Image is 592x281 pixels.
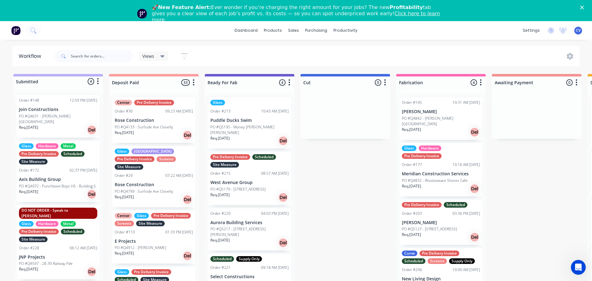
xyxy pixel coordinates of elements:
div: GlassHardwarePre Delivery InvoiceOrder #17710:16 AM [DATE]Meridian Construction ServicesPO #Q4832... [399,143,483,196]
p: PO #Q4631 - [PERSON_NAME][GEOGRAPHIC_DATA] [19,113,97,125]
div: Order #221 [210,265,231,270]
div: 10:00 AM [DATE] [452,267,480,273]
div: Pre Delivery Invoice [131,269,171,275]
p: Req. [DATE] [210,237,230,243]
div: CentorPre Delivery InvoiceOrder #3009:23 AM [DATE]Rose ConstructionPO #Q4133 - Surfside Ave Clove... [112,97,195,143]
div: Scheduled [252,154,276,160]
div: Screens [115,221,134,226]
p: PO #Q4912 - [PERSON_NAME] [115,245,166,251]
div: Glass[GEOGRAPHIC_DATA]Pre Delivery InvoiceScreensSite MeasureOrder #2907:22 AM [DATE]Rose Constru... [112,146,195,207]
div: Del [470,232,480,242]
div: Hardware [36,143,58,149]
span: CV [576,28,581,33]
img: Factory [11,26,21,35]
div: 08:57 AM [DATE] [261,171,289,176]
div: Screens [157,156,176,162]
div: Pre Delivery Invoice [420,251,459,256]
div: Site Measure [210,162,239,168]
p: Select Constructions [210,274,289,279]
p: Puddle Ducks Swim [210,118,289,123]
p: Req. [DATE] [210,192,230,198]
div: 09:23 AM [DATE] [165,108,193,114]
div: Del [87,189,97,199]
div: Hardware [36,221,58,227]
div: Order #203 [402,211,422,216]
div: 07:22 AM [DATE] [165,173,193,178]
div: Del [182,195,192,205]
img: Profile image for Team [137,9,147,19]
p: Aurora Building Services [210,220,289,225]
p: [PERSON_NAME] [402,220,480,225]
div: Centor [115,100,132,105]
div: Site Measure [136,221,165,226]
div: Pre Delivery Invoice [115,156,154,162]
p: PO #Q5127 - [STREET_ADDRESS] [402,226,457,232]
div: GlassOrder #21310:43 AM [DATE]Puddle Ducks SwimPO #Q5195 - Money [PERSON_NAME] [PERSON_NAME]Req.[... [208,97,291,149]
div: 06:12 AM [DATE] [70,245,97,251]
b: New Feature Alert: [158,4,211,10]
p: Req. [DATE] [402,232,421,237]
div: Del [182,130,192,140]
div: Glass [115,149,129,154]
p: Rose Construction [115,118,193,123]
div: Order #148 [19,98,39,103]
p: PO #Q4972 - Punchbowl Boys HS - Building S [19,183,96,189]
div: Supply Only [236,256,262,262]
div: Metal [61,221,76,227]
p: PO #Q4597 - 28-30 Railway Pde [19,261,73,266]
div: Glass [402,145,416,151]
div: products [261,26,285,35]
div: Pre Delivery Invoice [134,100,174,105]
div: Order #215 [210,171,231,176]
a: Click here to learn more. [152,11,440,23]
p: Req. [DATE] [402,183,421,189]
div: 12:59 PM [DATE] [70,98,97,103]
div: GlassHardwareMetalPre Delivery InvoiceScheduledSite MeasureOrder #17202:37 PM [DATE]Axis Building... [16,141,100,202]
div: [GEOGRAPHIC_DATA] [131,149,174,154]
div: Del [87,267,97,277]
div: Order #22004:03 PM [DATE]Aurora Building ServicesPO #Q5217 - [STREET_ADDRESS][PERSON_NAME]Req.[DA... [208,208,291,251]
div: Glass [134,213,149,219]
div: Del [470,184,480,194]
div: Order #110 [115,229,135,235]
span: Views [142,53,154,59]
div: Scheduled [61,229,85,234]
div: Close [580,6,586,9]
p: Req. [DATE] [19,125,38,130]
div: Scheduled [402,258,425,264]
p: Req. [DATE] [210,136,230,141]
div: 02:37 PM [DATE] [70,168,97,173]
div: Scheduled [61,151,85,157]
p: PO #Q5179 - [STREET_ADDRESS] [210,187,266,192]
div: Pre Delivery InvoiceScheduledOrder #20303:36 PM [DATE][PERSON_NAME]PO #Q5127 - [STREET_ADDRESS]Re... [399,200,483,245]
div: 04:03 PM [DATE] [261,211,289,216]
p: [PERSON_NAME] [402,109,480,114]
p: PO #Q4799 - Surfside Ave Clovelly [115,189,173,194]
div: Order #30 [115,108,133,114]
input: Search for orders... [71,50,132,62]
div: Site Measure [19,237,48,242]
div: Order #206 [402,267,422,273]
div: 10:43 AM [DATE] [261,108,289,114]
p: JNP Projects [19,255,97,260]
div: Pre Delivery Invoice [210,154,250,160]
div: Scheduled [210,256,234,262]
div: DO NOT ORDER - Speak to [PERSON_NAME]GlassHardwareMetalPre Delivery InvoiceScheduledSite MeasureO... [16,205,100,280]
div: Order #228 [19,245,39,251]
div: 09:18 AM [DATE] [261,265,289,270]
a: dashboard [232,26,261,35]
div: Centor [115,213,132,219]
p: E Projects [115,239,193,244]
div: Pre Delivery InvoiceScheduledSite MeasureOrder #21508:57 AM [DATE]West Avenue GroupPO #Q5179 - [S... [208,152,291,205]
div: Supply Only [449,258,475,264]
p: Req. [DATE] [19,266,38,272]
p: PO #Q5195 - Money [PERSON_NAME] [PERSON_NAME] [210,124,289,136]
p: Req. [DATE] [402,127,421,132]
div: settings [520,26,543,35]
div: Pre Delivery Invoice [19,151,59,157]
p: Meridian Construction Services [402,171,480,177]
div: Site Measure [19,159,48,164]
p: PO #Q5217 - [STREET_ADDRESS][PERSON_NAME] [210,226,289,237]
div: 03:36 PM [DATE] [452,211,480,216]
div: Order #172 [19,168,39,173]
